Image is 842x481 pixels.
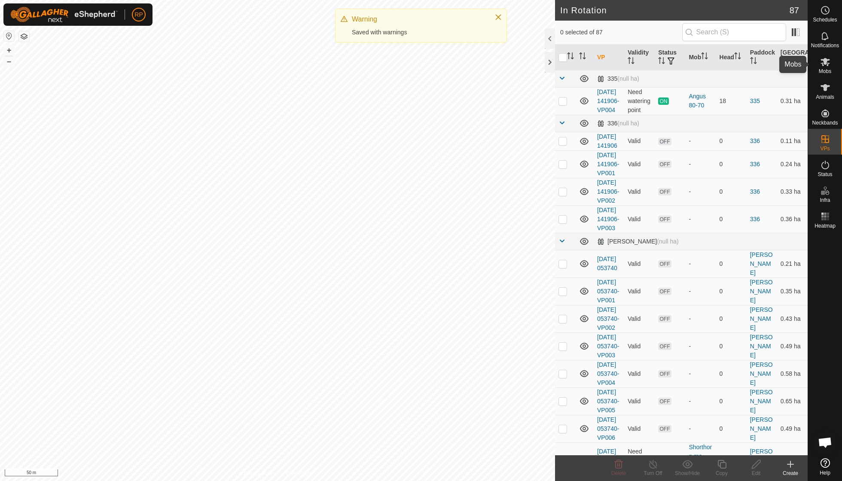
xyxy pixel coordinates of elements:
div: Edit [739,469,773,477]
a: Open chat [812,429,838,455]
td: 0.43 ha [777,305,808,332]
p-sorticon: Activate to sort [750,58,757,65]
div: - [689,397,712,406]
a: 336 [750,188,760,195]
td: Valid [624,205,655,233]
td: 0 [716,178,747,205]
span: ON [658,97,668,105]
span: OFF [658,216,671,223]
a: [DATE] 053740-VP001 [597,279,619,304]
td: Valid [624,250,655,277]
td: Valid [624,332,655,360]
td: 0 [716,205,747,233]
div: - [689,259,712,268]
td: 0.24 ha [777,150,808,178]
th: VP [594,45,624,70]
div: 336 [597,120,639,127]
td: 0.36 ha [777,205,808,233]
p-sorticon: Activate to sort [567,54,574,61]
span: OFF [658,161,671,168]
button: + [4,45,14,55]
a: [PERSON_NAME] [750,448,773,473]
a: Contact Us [286,470,311,478]
td: 0.33 ha [777,178,808,205]
span: OFF [658,260,671,268]
td: Valid [624,360,655,387]
a: [DATE] 141906-VP004 [597,88,619,113]
a: [PERSON_NAME] [750,279,773,304]
a: [PERSON_NAME] [750,361,773,386]
td: 0 [716,332,747,360]
td: Valid [624,387,655,415]
span: OFF [658,288,671,295]
td: 18 [716,87,747,115]
span: (null ha) [617,75,639,82]
td: Need watering point [624,87,655,115]
input: Search (S) [682,23,786,41]
div: - [689,287,712,296]
button: Close [492,11,504,23]
a: Privacy Policy [244,470,276,478]
td: 0.65 ha [777,387,808,415]
span: OFF [658,425,671,432]
p-sorticon: Activate to sort [794,58,801,65]
td: 0.49 ha [777,415,808,442]
div: - [689,424,712,433]
img: Gallagher Logo [10,7,118,22]
div: - [689,160,712,169]
span: Status [818,172,832,177]
span: Mobs [819,69,831,74]
span: Delete [611,470,626,476]
div: Warning [352,14,486,24]
p-sorticon: Activate to sort [658,58,665,65]
th: [GEOGRAPHIC_DATA] Area [777,45,808,70]
th: Paddock [747,45,777,70]
a: 336 [750,137,760,144]
div: - [689,342,712,351]
div: [PERSON_NAME] [597,238,679,245]
td: 0 [716,250,747,277]
td: 0 [716,277,747,305]
div: Copy [705,469,739,477]
span: OFF [658,138,671,145]
span: OFF [658,370,671,377]
a: [DATE] 053740-VP004 [597,361,619,386]
a: [PERSON_NAME] [750,389,773,414]
td: 0.31 ha [777,87,808,115]
div: Show/Hide [670,469,705,477]
span: Help [820,470,830,475]
td: Valid [624,305,655,332]
a: [DATE] 141906-VP001 [597,152,619,177]
a: 336 [750,161,760,167]
div: - [689,187,712,196]
div: - [689,369,712,378]
div: Create [773,469,808,477]
td: 16 [716,442,747,479]
div: Turn Off [636,469,670,477]
a: [DATE] 053740-VP003 [597,334,619,359]
td: 0.35 ha [777,277,808,305]
span: (null ha) [617,120,639,127]
th: Status [655,45,685,70]
span: Schedules [813,17,837,22]
td: 0.11 ha [777,132,808,150]
span: Infra [820,198,830,203]
span: Heatmap [815,223,836,228]
td: 0.28 ha [777,442,808,479]
a: 335 [750,97,760,104]
th: Validity [624,45,655,70]
p-sorticon: Activate to sort [628,58,635,65]
a: [DATE] 053740 [597,256,617,271]
div: Angus 80-70 [689,92,712,110]
span: OFF [658,398,671,405]
a: [DATE] 053740-VP006 [597,416,619,441]
a: [DATE] 141906-VP003 [597,207,619,231]
td: Valid [624,178,655,205]
a: [PERSON_NAME] [750,416,773,441]
span: Animals [816,94,834,100]
th: Mob [685,45,716,70]
span: 87 [790,4,799,17]
td: 0 [716,360,747,387]
div: - [689,314,712,323]
td: 0.49 ha [777,332,808,360]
